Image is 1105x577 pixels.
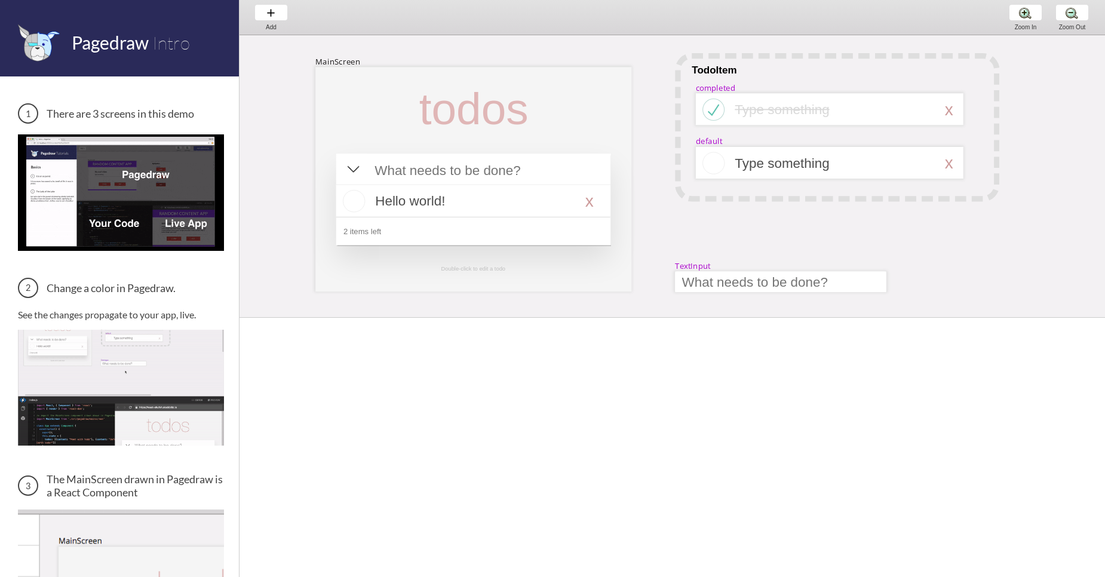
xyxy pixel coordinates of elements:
[18,134,224,250] img: 3 screens
[18,309,224,320] p: See the changes propagate to your app, live.
[1019,7,1032,19] img: zoom-plus.png
[1049,24,1095,30] div: Zoom Out
[696,136,723,146] div: default
[1066,7,1078,19] img: zoom-minus.png
[945,100,953,119] div: x
[18,278,224,298] h3: Change a color in Pagedraw.
[945,154,953,173] div: x
[152,32,190,54] span: Intro
[248,24,294,30] div: Add
[315,56,360,67] div: MainScreen
[696,82,735,93] div: completed
[675,260,711,271] div: TextInput
[265,7,277,19] img: baseline-add-24px.svg
[72,32,149,53] span: Pagedraw
[18,24,60,62] img: favicon.png
[18,330,224,446] img: Change a color in Pagedraw
[18,472,224,499] h3: The MainScreen drawn in Pagedraw is a React Component
[1003,24,1048,30] div: Zoom In
[18,103,224,124] h3: There are 3 screens in this demo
